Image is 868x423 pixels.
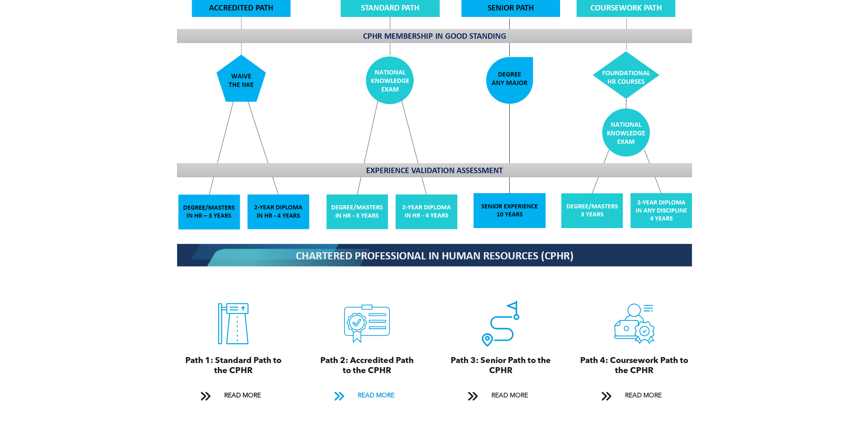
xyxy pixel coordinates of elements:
span: READ MORE [355,387,398,404]
span: READ MORE [221,387,264,404]
span: READ MORE [488,387,531,404]
a: READ MORE [461,387,540,404]
span: Path 2: Accredited Path to the CPHR [320,357,414,375]
a: READ MORE [194,387,273,404]
span: Path 4: Coursework Path to the CPHR [580,357,688,375]
span: Path 1: Standard Path to the CPHR [185,357,281,375]
a: READ MORE [595,387,674,404]
span: READ MORE [622,387,665,404]
a: READ MORE [328,387,406,404]
span: Path 3: Senior Path to the CPHR [451,357,551,375]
